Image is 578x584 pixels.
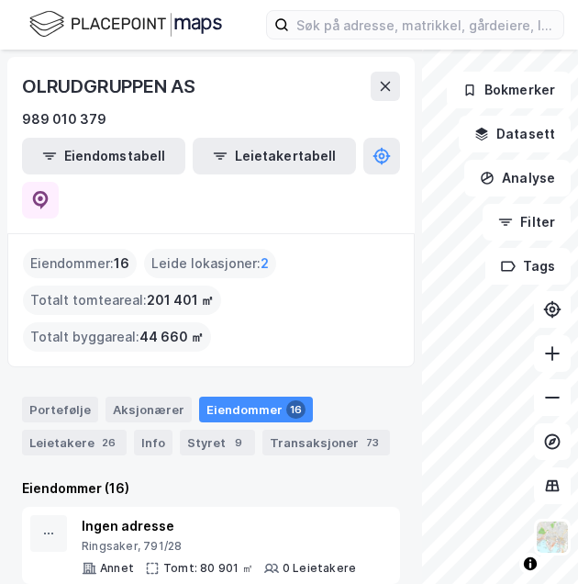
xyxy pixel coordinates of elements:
div: Transaksjoner [262,430,390,455]
div: Annet [100,561,134,576]
span: 44 660 ㎡ [139,326,204,348]
div: Eiendommer [199,397,313,422]
span: 201 401 ㎡ [147,289,214,311]
button: Analyse [464,160,571,197]
div: Portefølje [22,397,98,422]
div: Aksjonærer [106,397,192,422]
div: Ringsaker, 791/28 [82,539,356,554]
div: 16 [286,400,306,419]
iframe: Chat Widget [486,496,578,584]
img: logo.f888ab2527a4732fd821a326f86c7f29.svg [29,8,222,40]
button: Eiendomstabell [22,138,185,174]
button: Bokmerker [447,72,571,108]
div: Info [134,430,172,455]
div: 73 [362,433,383,452]
div: Leide lokasjoner : [144,249,276,278]
div: Totalt tomteareal : [23,286,221,315]
div: Totalt byggareal : [23,322,211,352]
div: Ingen adresse [82,515,356,537]
div: Eiendommer : [23,249,137,278]
div: OLRUDGRUPPEN AS [22,72,199,101]
div: Styret [180,430,255,455]
span: 16 [114,253,129,275]
button: Filter [483,204,571,241]
div: Leietakere [22,430,127,455]
div: 0 Leietakere [283,561,356,576]
div: Eiendommer (16) [22,477,400,500]
button: Tags [485,248,571,285]
div: 26 [98,433,119,452]
div: 989 010 379 [22,108,106,130]
span: 2 [261,253,269,275]
input: Søk på adresse, matrikkel, gårdeiere, leietakere eller personer [289,11,563,39]
button: Leietakertabell [193,138,356,174]
div: 9 [229,433,248,452]
button: Datasett [459,116,571,152]
div: Tomt: 80 901 ㎡ [163,561,253,576]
